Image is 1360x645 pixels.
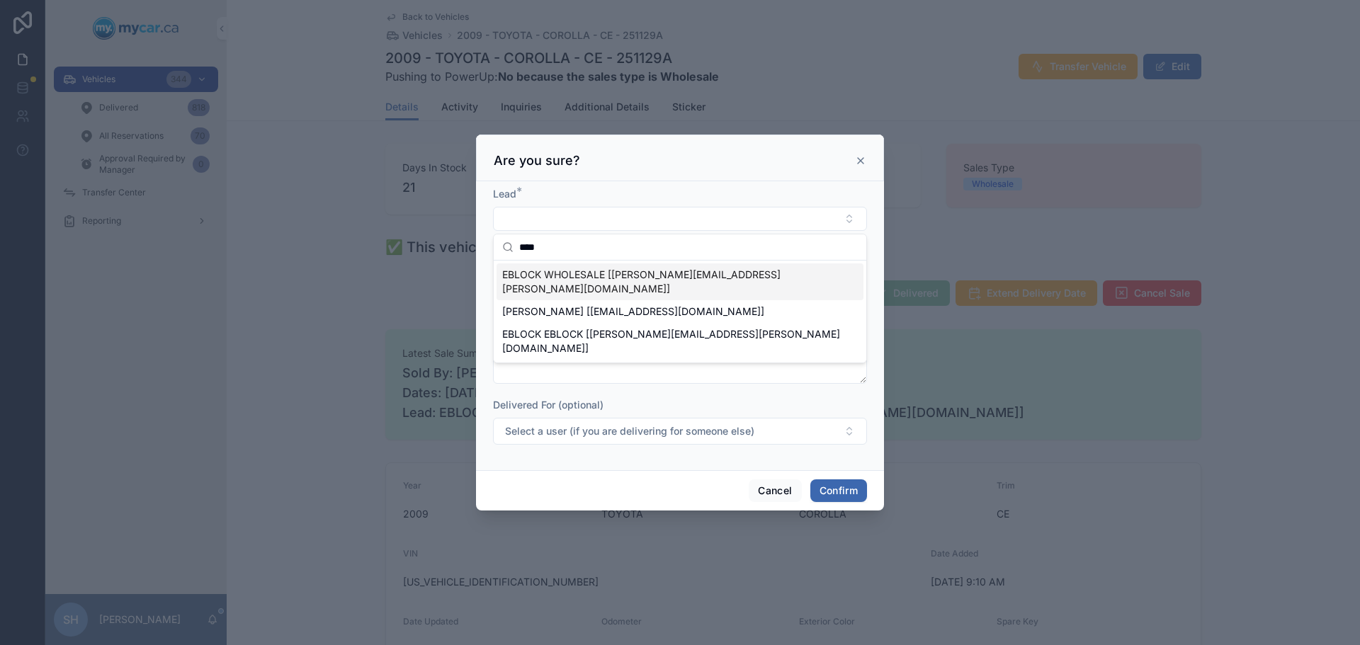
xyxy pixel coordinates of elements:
[502,304,764,319] span: [PERSON_NAME] [[EMAIL_ADDRESS][DOMAIN_NAME]]
[749,479,801,502] button: Cancel
[493,188,516,200] span: Lead
[494,152,580,169] h3: Are you sure?
[505,424,754,438] span: Select a user (if you are delivering for someone else)
[502,327,841,355] span: EBLOCK EBLOCK [[PERSON_NAME][EMAIL_ADDRESS][PERSON_NAME][DOMAIN_NAME]]
[502,268,841,296] span: EBLOCK WHOLESALE [[PERSON_NAME][EMAIL_ADDRESS][PERSON_NAME][DOMAIN_NAME]]
[493,418,867,445] button: Select Button
[493,399,603,411] span: Delivered For (optional)
[493,207,867,231] button: Select Button
[494,261,866,363] div: Suggestions
[810,479,867,502] button: Confirm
